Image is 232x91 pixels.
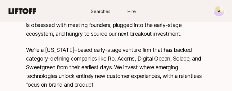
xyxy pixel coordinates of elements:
a: Searches [85,6,116,17]
span: Searches [91,8,110,15]
p: someone who is obsessed with meeting founders, plugged into the early-stage ecosystem, and hungry... [26,12,206,38]
span: Hire [127,8,136,15]
a: Hire [116,6,147,17]
button: A [213,6,225,17]
p: A [218,7,221,15]
p: We’re a [US_STATE]–based early-stage venture firm that has backed category-defining companies lik... [26,46,206,89]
